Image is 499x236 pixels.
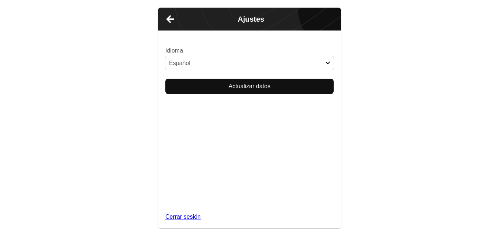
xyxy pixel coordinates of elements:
[165,47,183,55] label: Idioma
[161,10,179,28] a: Atrás
[165,79,334,94] button: Actualizar datos
[179,15,323,23] h1: Ajustes
[165,213,334,221] a: Cerrar sesión
[165,56,334,70] select: Idioma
